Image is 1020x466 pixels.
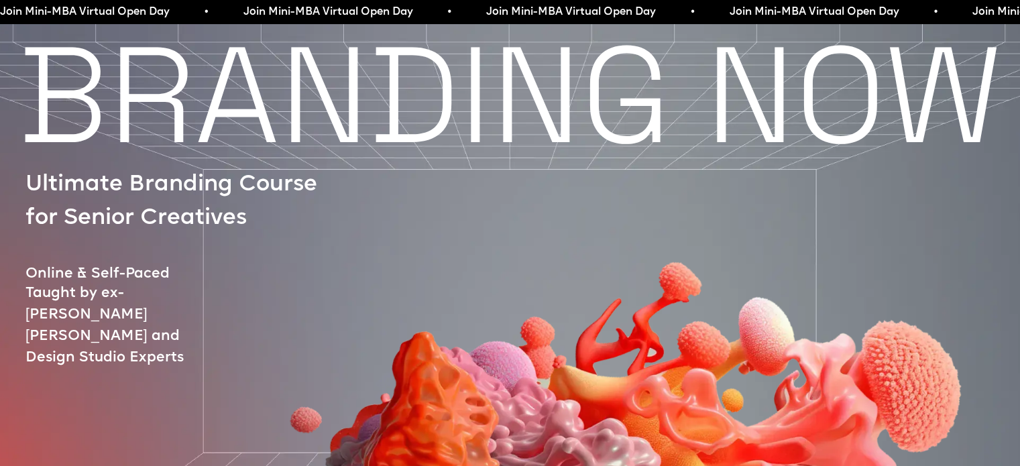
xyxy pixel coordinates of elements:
[201,3,205,21] span: •
[25,168,331,235] p: Ultimate Branding Course for Senior Creatives
[930,3,934,21] span: •
[687,3,691,21] span: •
[25,283,229,369] p: Taught by ex-[PERSON_NAME] [PERSON_NAME] and Design Studio Experts
[444,3,448,21] span: •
